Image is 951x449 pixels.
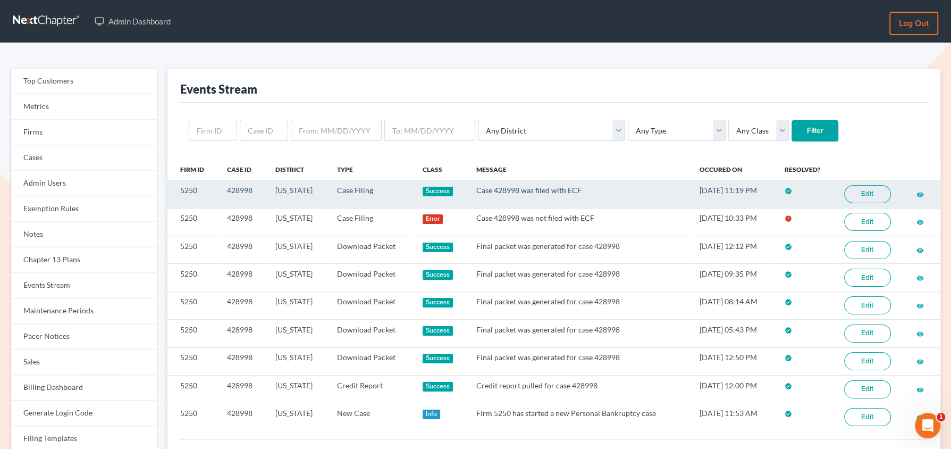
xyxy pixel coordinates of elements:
a: Billing Dashboard [11,375,157,401]
a: Generate Login Code [11,401,157,426]
a: visibility [916,301,924,310]
i: visibility [916,386,924,394]
div: Success [423,187,453,196]
div: Success [423,354,453,363]
div: Success [423,326,453,336]
td: Firm 5250 has started a new Personal Bankruptcy case [468,403,691,431]
a: Exemption Rules [11,196,157,222]
div: Info [423,410,441,419]
div: Error [423,214,443,224]
i: check_circle [784,187,792,195]
th: District [267,159,329,180]
a: Edit [844,213,891,231]
td: Case 428998 was not filed with ECF [468,208,691,236]
a: Edit [844,408,891,426]
th: Occured On [691,159,776,180]
td: 428998 [218,208,267,236]
a: Edit [844,269,891,287]
td: 428998 [218,375,267,403]
td: 428998 [218,180,267,208]
td: [US_STATE] [267,320,329,347]
td: Case Filing [329,208,414,236]
td: [DATE] 12:50 PM [691,347,776,375]
td: [DATE] 09:35 PM [691,264,776,292]
a: Sales [11,350,157,375]
th: Firm ID [167,159,218,180]
i: visibility [916,247,924,254]
td: Credit Report [329,375,414,403]
a: visibility [916,329,924,338]
i: error [784,215,792,222]
a: Edit [844,352,891,370]
td: 5250 [167,264,218,292]
a: visibility [916,356,924,365]
th: Type [329,159,414,180]
input: Case ID [240,120,288,141]
td: [US_STATE] [267,264,329,292]
a: Cases [11,145,157,171]
a: Events Stream [11,273,157,298]
td: Final packet was generated for case 428998 [468,292,691,319]
a: visibility [916,273,924,282]
td: Download Packet [329,292,414,319]
a: visibility [916,245,924,254]
td: Credit report pulled for case 428998 [468,375,691,403]
input: From: MM/DD/YYYY [291,120,382,141]
td: 5250 [167,347,218,375]
td: [US_STATE] [267,180,329,208]
a: Edit [844,325,891,343]
div: Events Stream [180,81,257,97]
a: Edit [844,185,891,203]
td: 428998 [218,320,267,347]
td: [DATE] 05:43 PM [691,320,776,347]
td: Download Packet [329,236,414,263]
a: Firms [11,120,157,145]
td: [US_STATE] [267,292,329,319]
div: Success [423,382,453,392]
th: Class [414,159,468,180]
i: visibility [916,275,924,282]
td: Download Packet [329,320,414,347]
span: 1 [937,413,945,421]
td: 5250 [167,375,218,403]
td: Final packet was generated for case 428998 [468,320,691,347]
td: [US_STATE] [267,347,329,375]
a: Top Customers [11,69,157,94]
input: To: MM/DD/YYYY [384,120,475,141]
a: Maintenance Periods [11,298,157,324]
td: Download Packet [329,264,414,292]
input: Filter [792,120,838,142]
td: 428998 [218,403,267,431]
i: check_circle [784,327,792,334]
i: check_circle [784,354,792,362]
i: visibility [916,358,924,365]
td: [DATE] 11:53 AM [691,403,776,431]
a: Log out [889,12,938,35]
i: visibility [916,302,924,310]
div: Success [423,298,453,307]
i: visibility [916,330,924,338]
a: Pacer Notices [11,324,157,350]
td: Final packet was generated for case 428998 [468,347,691,375]
td: [DATE] 12:00 PM [691,375,776,403]
th: Case ID [218,159,267,180]
a: visibility [916,385,924,394]
a: Metrics [11,94,157,120]
a: Edit [844,296,891,314]
th: Message [468,159,691,180]
div: Success [423,270,453,280]
a: Admin Dashboard [89,12,176,31]
td: New Case [329,403,414,431]
td: Case Filing [329,180,414,208]
td: 428998 [218,347,267,375]
td: [US_STATE] [267,375,329,403]
a: Notes [11,222,157,247]
i: check_circle [784,383,792,390]
i: check_circle [784,410,792,418]
td: Case 428998 was filed with ECF [468,180,691,208]
div: Success [423,243,453,252]
i: check_circle [784,298,792,306]
td: 5250 [167,236,218,263]
td: 5250 [167,292,218,319]
i: check_circle [784,271,792,278]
